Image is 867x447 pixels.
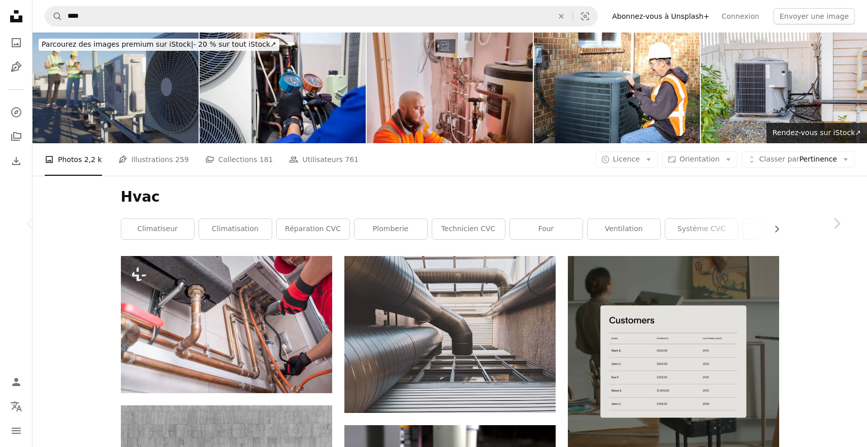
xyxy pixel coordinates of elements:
[6,102,26,122] a: Explorer
[345,154,359,165] span: 761
[595,151,658,168] button: Licence
[200,33,366,143] img: Air conditioner service .The air conditioner technician is using a gauge to measure the refrigera...
[199,219,272,239] a: climatisation
[806,175,867,272] a: Suivant
[6,396,26,417] button: Langue
[588,219,660,239] a: Ventilation
[573,7,597,26] button: Recherche de visuels
[45,6,598,26] form: Rechercher des visuels sur tout le site
[550,7,572,26] button: Effacer
[260,154,273,165] span: 181
[742,151,855,168] button: Classer parPertinence
[175,154,189,165] span: 259
[118,143,189,176] a: Illustrations 259
[6,33,26,53] a: Photos
[205,143,273,176] a: Collections 181
[33,33,285,57] a: Parcourez des images premium sur iStock|- 20 % sur tout iStock↗
[716,8,765,24] a: Connexion
[42,40,194,48] span: Parcourez des images premium sur iStock |
[432,219,505,239] a: Technicien CVC
[344,256,556,413] img: tuyau en métal noir et gris
[701,33,867,143] img: Unité extérieure de climatisation par une clôture dans la cour arrière d’une maison
[344,330,556,339] a: tuyau en métal noir et gris
[289,143,359,176] a: Utilisateurs 761
[743,219,816,239] a: chauffage
[121,256,332,393] img: Spécialiste du chauffage avec détecteur de fuite de gaz dans sa main effectuant les vérifications...
[277,219,349,239] a: Réparation CVC
[774,8,855,24] button: Envoyer une image
[680,155,720,163] span: Orientation
[121,219,194,239] a: climatiseur
[39,39,279,51] div: - 20 % sur tout iStock ↗
[6,151,26,171] a: Historique de téléchargement
[121,188,779,206] h1: Hvac
[767,219,779,239] button: faire défiler la liste vers la droite
[121,320,332,329] a: Spécialiste du chauffage avec détecteur de fuite de gaz dans sa main effectuant les vérifications...
[6,421,26,441] button: Menu
[665,219,738,239] a: Système CVC
[534,33,700,143] img: Inspection à domicile de l’unité d’air centrale par un préposé à l’entretien
[6,57,26,77] a: Illustrations
[33,33,199,143] img: Maintenance workers or engineers wearing protective helmets and visibility yellow vests examining...
[6,372,26,392] a: Connexion / S’inscrire
[606,8,716,24] a: Abonnez-vous à Unsplash+
[6,126,26,147] a: Collections
[759,155,799,163] span: Classer par
[759,154,837,165] span: Pertinence
[45,7,62,26] button: Rechercher sur Unsplash
[355,219,427,239] a: plomberie
[766,123,867,143] a: Rendez-vous sur iStock↗
[613,155,640,163] span: Licence
[367,33,533,143] img: plumber installing new heating system
[662,151,737,168] button: Orientation
[510,219,583,239] a: four
[773,129,861,137] span: Rendez-vous sur iStock ↗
